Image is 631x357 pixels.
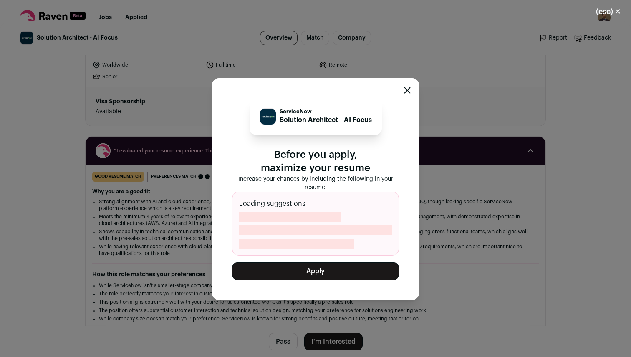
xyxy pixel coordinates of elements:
[232,192,399,256] div: Loading suggestions
[404,87,411,94] button: Close modal
[232,148,399,175] p: Before you apply, maximize your resume
[232,175,399,192] p: Increase your chances by including the following in your resume:
[232,262,399,280] button: Apply
[280,108,372,115] p: ServiceNow
[260,109,276,125] img: 29f85fd8b287e9f664a2b1c097d31c015b81325739a916a8fbde7e2e4cbfa6b3.jpg
[280,115,372,125] p: Solution Architect - AI Focus
[586,2,631,21] button: Close modal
